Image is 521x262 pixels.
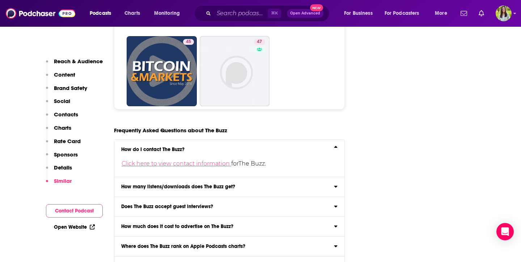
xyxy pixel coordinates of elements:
span: For Business [344,8,373,18]
p: Similar [54,177,72,184]
button: open menu [380,8,430,19]
p: Sponsors [54,151,78,158]
p: Details [54,164,72,171]
button: open menu [430,8,456,19]
div: Search podcasts, credits, & more... [201,5,336,22]
p: Brand Safety [54,85,87,91]
span: Logged in as meaghanyoungblood [496,5,512,21]
a: Show notifications dropdown [458,7,470,20]
p: Rate Card [54,138,81,145]
p: Contacts [54,111,78,118]
button: open menu [149,8,189,19]
button: Content [46,71,75,85]
button: Charts [46,124,71,138]
button: open menu [85,8,120,19]
h3: Does The Buzz accept guest interviews? [121,204,213,209]
button: Rate Card [46,138,81,151]
span: ⌘ K [268,9,281,18]
button: Details [46,164,72,177]
span: For Podcasters [385,8,419,18]
button: Social [46,98,70,111]
button: Brand Safety [46,85,87,98]
h3: Frequently Asked Questions about The Buzz [114,127,227,134]
a: Show notifications dropdown [476,7,487,20]
a: Click here to view contact information [122,160,231,167]
img: Podchaser - Follow, Share and Rate Podcasts [6,7,75,20]
span: More [435,8,447,18]
span: Podcasts [90,8,111,18]
a: Charts [120,8,144,19]
p: Social [54,98,70,104]
span: 45 [186,38,191,46]
p: for The Buzz . [122,158,333,169]
a: Open Website [54,224,95,230]
p: Reach & Audience [54,58,103,65]
button: Sponsors [46,151,78,164]
span: 47 [257,38,262,46]
a: 45 [183,39,194,45]
a: 47 [254,39,265,45]
button: Contact Podcast [46,204,103,218]
span: Monitoring [154,8,180,18]
h3: How many listens/downloads does The Buzz get? [121,184,235,189]
button: Open AdvancedNew [287,9,323,18]
span: New [310,4,323,11]
div: Open Intercom Messenger [496,223,514,240]
button: Reach & Audience [46,58,103,71]
button: open menu [339,8,382,19]
a: 45 [127,36,197,106]
button: Show profile menu [496,5,512,21]
h3: How much does it cost to advertise on The Buzz? [121,224,233,229]
img: User Profile [496,5,512,21]
span: Open Advanced [290,12,320,15]
a: 47 [200,36,270,106]
span: Charts [124,8,140,18]
h3: How do I contact The Buzz? [121,147,185,152]
input: Search podcasts, credits, & more... [214,8,268,19]
button: Contacts [46,111,78,124]
p: Content [54,71,75,78]
p: Charts [54,124,71,131]
h3: Where does The Buzz rank on Apple Podcasts charts? [121,244,245,249]
button: Similar [46,177,72,191]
